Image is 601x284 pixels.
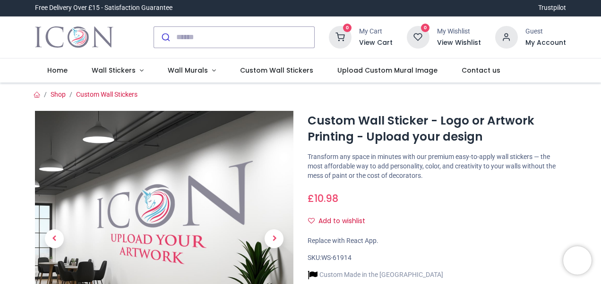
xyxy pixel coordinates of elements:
[308,236,566,246] div: Replace with React App.
[407,33,429,40] a: 0
[35,3,172,13] div: Free Delivery Over £15 - Satisfaction Guarantee
[308,217,315,224] i: Add to wishlist
[525,38,566,48] a: My Account
[337,66,438,75] span: Upload Custom Mural Image
[154,27,176,48] button: Submit
[314,192,338,205] span: 10.98
[168,66,208,75] span: Wall Murals
[343,24,352,33] sup: 0
[329,33,352,40] a: 0
[51,91,66,98] a: Shop
[76,91,137,98] a: Custom Wall Stickers
[308,253,566,263] div: SKU:
[45,229,64,248] span: Previous
[308,113,566,145] h1: Custom Wall Sticker - Logo or Artwork Printing - Upload your design
[240,66,313,75] span: Custom Wall Stickers
[538,3,566,13] a: Trustpilot
[47,66,68,75] span: Home
[437,27,481,36] div: My Wishlist
[308,152,566,180] p: Transform any space in minutes with our premium easy-to-apply wall stickers — the most affordable...
[359,27,393,36] div: My Cart
[155,58,228,83] a: Wall Murals
[308,213,373,229] button: Add to wishlistAdd to wishlist
[462,66,500,75] span: Contact us
[308,270,443,280] li: Custom Made in the [GEOGRAPHIC_DATA]
[359,38,393,48] a: View Cart
[92,66,136,75] span: Wall Stickers
[308,192,338,205] span: £
[80,58,156,83] a: Wall Stickers
[321,254,352,261] span: WS-61914
[563,246,592,275] iframe: Brevo live chat
[265,229,283,248] span: Next
[525,27,566,36] div: Guest
[35,24,113,50] img: Icon Wall Stickers
[421,24,430,33] sup: 0
[437,38,481,48] a: View Wishlist
[35,24,113,50] a: Logo of Icon Wall Stickers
